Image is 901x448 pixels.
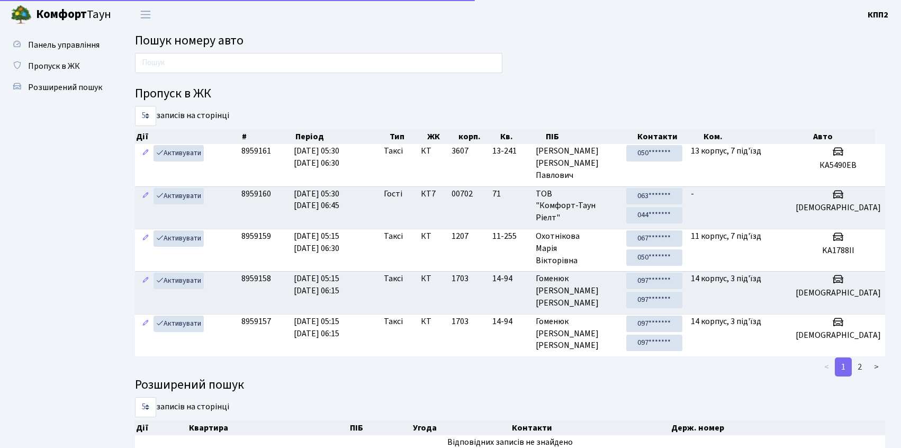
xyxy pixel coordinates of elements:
th: Держ. номер [670,420,885,435]
a: Активувати [154,230,204,247]
span: Гості [384,188,402,200]
th: Кв. [499,129,545,144]
h5: [DEMOGRAPHIC_DATA] [796,288,881,298]
span: КТ [421,273,443,285]
span: Пропуск в ЖК [28,60,80,72]
span: Гоменюк [PERSON_NAME] [PERSON_NAME] [536,273,618,309]
a: > [868,357,885,377]
span: 1703 [452,273,468,284]
h5: [DEMOGRAPHIC_DATA] [796,330,881,341]
span: [DATE] 05:30 [DATE] 06:45 [294,188,339,212]
a: Розширений пошук [5,77,111,98]
span: Таксі [384,230,403,243]
th: Ком. [702,129,813,144]
span: 8959161 [241,145,271,157]
span: 1207 [452,230,468,242]
h4: Розширений пошук [135,378,885,393]
b: КПП2 [868,9,888,21]
h5: КА5490ЕВ [796,160,881,171]
h5: [DEMOGRAPHIC_DATA] [796,203,881,213]
a: Панель управління [5,34,111,56]
button: Переключити навігацію [132,6,159,23]
select: записів на сторінці [135,106,156,126]
span: 13 корпус, 7 під'їзд [691,145,761,157]
span: 14-94 [492,316,527,328]
span: Панель управління [28,39,100,51]
select: записів на сторінці [135,397,156,417]
th: ПІБ [349,420,412,435]
label: записів на сторінці [135,397,229,417]
th: Квартира [188,420,349,435]
h5: KA1788II [796,246,881,256]
h4: Пропуск в ЖК [135,86,885,102]
span: 8959157 [241,316,271,327]
span: [DATE] 05:30 [DATE] 06:30 [294,145,339,169]
span: 8959159 [241,230,271,242]
span: 14 корпус, 3 під'їзд [691,316,761,327]
span: Пошук номеру авто [135,31,244,50]
th: Контакти [636,129,702,144]
a: Редагувати [139,230,152,247]
a: Активувати [154,188,204,204]
a: 1 [835,357,852,377]
th: # [241,129,294,144]
img: logo.png [11,4,32,25]
span: 11 корпус, 7 під'їзд [691,230,761,242]
th: Тип [389,129,426,144]
a: Активувати [154,145,204,162]
th: Контакти [511,420,670,435]
span: Розширений пошук [28,82,102,93]
th: Період [294,129,389,144]
th: Дії [135,420,188,435]
span: 71 [492,188,527,200]
span: 14 корпус, 3 під'їзд [691,273,761,284]
a: КПП2 [868,8,888,21]
b: Комфорт [36,6,87,23]
a: Редагувати [139,145,152,162]
span: КТ [421,145,443,157]
span: КТ [421,316,443,328]
span: - [691,188,694,200]
a: Активувати [154,273,204,289]
span: 8959158 [241,273,271,284]
a: Редагувати [139,273,152,289]
span: Охотнікова Марія Вікторівна [536,230,618,267]
th: Угода [412,420,511,435]
th: ПІБ [545,129,636,144]
span: 00702 [452,188,473,200]
span: 13-241 [492,145,527,157]
span: [DATE] 05:15 [DATE] 06:30 [294,230,339,254]
span: [DATE] 05:15 [DATE] 06:15 [294,273,339,297]
span: 11-255 [492,230,527,243]
label: записів на сторінці [135,106,229,126]
a: 2 [851,357,868,377]
a: Редагувати [139,316,152,332]
span: 14-94 [492,273,527,285]
input: Пошук [135,53,502,73]
a: Пропуск в ЖК [5,56,111,77]
span: Гоменюк [PERSON_NAME] [PERSON_NAME] [536,316,618,352]
th: ЖК [426,129,457,144]
span: Таксі [384,316,403,328]
th: корп. [457,129,499,144]
span: ТОВ "Комфорт-Таун Ріелт" [536,188,618,225]
th: Дії [135,129,241,144]
span: Таксі [384,145,403,157]
span: 3607 [452,145,468,157]
th: Авто [812,129,875,144]
span: КТ [421,230,443,243]
span: 8959160 [241,188,271,200]
a: Редагувати [139,188,152,204]
span: [DATE] 05:15 [DATE] 06:15 [294,316,339,339]
span: Таксі [384,273,403,285]
a: Активувати [154,316,204,332]
span: Таун [36,6,111,24]
span: 1703 [452,316,468,327]
span: КТ7 [421,188,443,200]
span: [PERSON_NAME] [PERSON_NAME] Павлович [536,145,618,182]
